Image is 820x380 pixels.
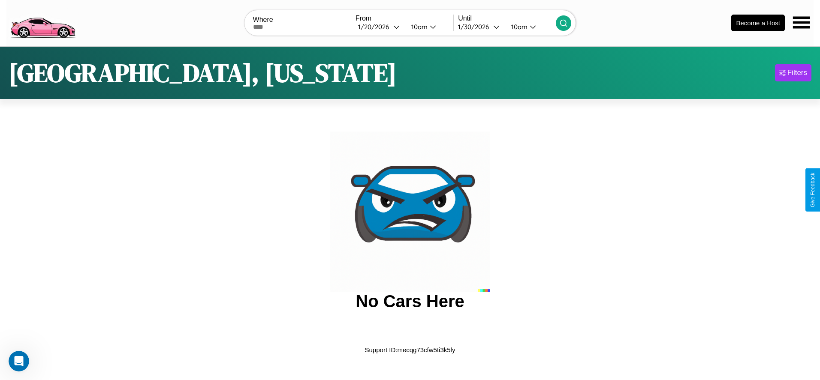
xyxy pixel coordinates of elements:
[9,55,397,90] h1: [GEOGRAPHIC_DATA], [US_STATE]
[356,22,404,31] button: 1/20/2026
[356,292,464,311] h2: No Cars Here
[404,22,453,31] button: 10am
[365,344,455,356] p: Support ID: mecqg73cfw5ti3k5ly
[458,15,556,22] label: Until
[330,132,490,292] img: car
[9,351,29,371] iframe: Intercom live chat
[504,22,556,31] button: 10am
[407,23,430,31] div: 10am
[6,4,79,40] img: logo
[356,15,453,22] label: From
[810,173,816,207] div: Give Feedback
[253,16,351,24] label: Where
[358,23,393,31] div: 1 / 20 / 2026
[787,69,807,77] div: Filters
[731,15,785,31] button: Become a Host
[507,23,530,31] div: 10am
[775,64,811,81] button: Filters
[458,23,493,31] div: 1 / 30 / 2026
